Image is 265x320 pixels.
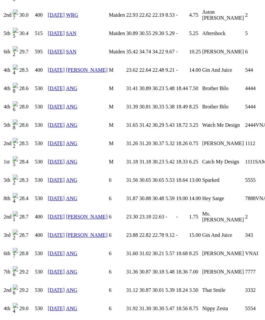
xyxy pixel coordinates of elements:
[165,245,175,262] td: 5.57
[176,61,188,79] td: -
[35,43,47,61] td: 595
[189,190,201,207] td: 14.00
[3,61,12,79] td: 4th
[48,287,65,293] a: [DATE]
[109,6,125,24] td: Maiden
[19,43,34,61] td: 29.7
[176,245,188,262] td: 18.68
[152,208,165,226] td: 22.63
[66,214,108,219] a: [PERSON_NAME]
[13,303,18,314] img: 4
[19,98,34,116] td: 28.0
[66,159,78,164] a: ANG
[109,153,125,171] td: M
[152,245,165,262] td: 30.21
[19,208,34,226] td: 28.7
[48,177,65,183] a: [DATE]
[3,6,12,24] td: 2nd
[152,80,165,97] td: 30.23
[165,208,175,226] td: -
[66,85,78,91] a: ANG
[139,208,151,226] td: 23.18
[176,116,188,134] td: 18.72
[202,263,244,281] td: [PERSON_NAME]
[66,67,108,73] a: [PERSON_NAME]
[3,80,12,97] td: 4th
[66,104,78,109] a: ANG
[19,61,34,79] td: 28.5
[152,135,165,152] td: 30.37
[109,226,125,244] td: 6
[126,43,138,61] td: 35.42
[165,226,175,244] td: 9.12
[202,153,244,171] td: Catch My Design
[66,141,78,146] a: ANG
[152,98,165,116] td: 30.33
[35,300,47,317] td: 530
[165,25,175,42] td: 5.29
[152,61,165,79] td: 22.48
[139,61,151,79] td: 22.64
[48,269,65,274] a: [DATE]
[152,281,165,299] td: 30.01
[139,135,151,152] td: 31.20
[48,122,65,128] a: [DATE]
[176,263,188,281] td: 18.36
[109,281,125,299] td: 6
[139,281,151,299] td: 30.87
[176,6,188,24] td: -
[139,25,151,42] td: 30.55
[19,300,34,317] td: 29.0
[152,153,165,171] td: 30.23
[139,263,151,281] td: 30.87
[189,98,201,116] td: 8.25
[189,300,201,317] td: 8.75
[13,138,18,149] img: 2
[35,245,47,262] td: 530
[35,263,47,281] td: 530
[139,245,151,262] td: 31.02
[19,25,34,42] td: 30.4
[202,61,244,79] td: Gin And Juice
[66,232,108,238] a: [PERSON_NAME]
[202,300,244,317] td: Nippy Zesta
[35,208,47,226] td: 400
[13,9,18,21] img: 7
[35,6,47,24] td: 400
[3,116,12,134] td: 5th
[35,153,47,171] td: 530
[3,190,12,207] td: 8th
[189,263,201,281] td: 7.00
[48,251,65,256] a: [DATE]
[189,6,201,24] td: 4.75
[66,287,78,293] a: ANG
[202,171,244,189] td: Sparked
[13,83,18,94] img: 8
[66,49,77,54] a: SAN
[139,300,151,317] td: 31.30
[165,153,175,171] td: 5.42
[152,226,165,244] td: 22.78
[19,80,34,97] td: 28.6
[165,116,175,134] td: 5.43
[66,269,78,274] a: ANG
[3,208,12,226] td: 2nd
[35,171,47,189] td: 530
[165,135,175,152] td: 5.32
[152,43,165,61] td: 34.22
[126,61,138,79] td: 23.62
[109,208,125,226] td: 6
[189,80,201,97] td: 7.50
[126,98,138,116] td: 31.39
[66,306,78,311] a: ANG
[165,98,175,116] td: 5.38
[152,190,165,207] td: 30.48
[189,245,201,262] td: 8.25
[126,25,138,42] td: 30.89
[19,245,34,262] td: 28.8
[176,153,188,171] td: 18.33
[109,263,125,281] td: 6
[126,153,138,171] td: 31.18
[48,49,65,54] a: [DATE]
[189,116,201,134] td: 3.25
